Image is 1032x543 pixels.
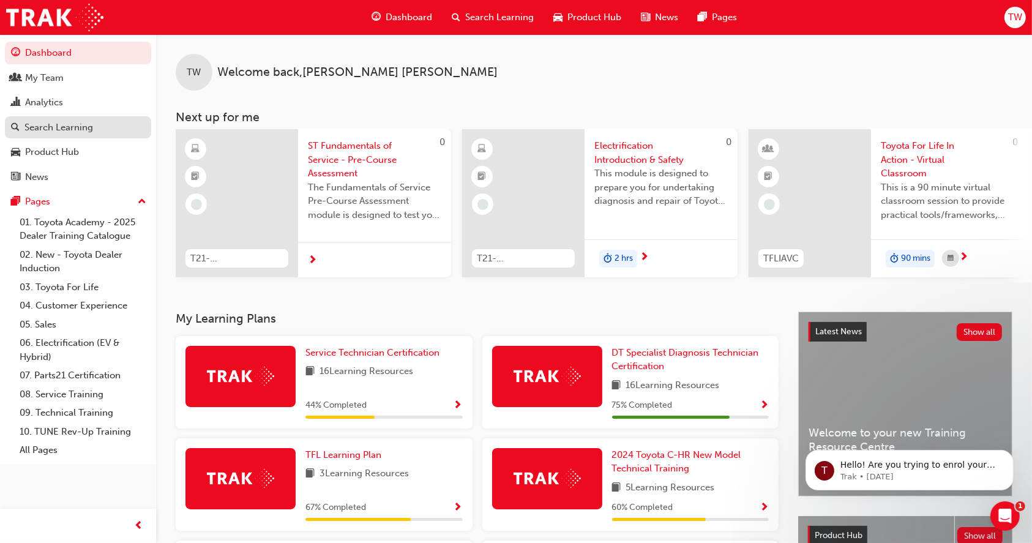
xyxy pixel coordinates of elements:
[787,424,1032,510] iframe: Intercom notifications message
[138,194,146,210] span: up-icon
[452,10,460,25] span: search-icon
[901,252,930,266] span: 90 mins
[11,122,20,133] span: search-icon
[881,181,1014,222] span: This is a 90 minute virtual classroom session to provide practical tools/frameworks, behaviours a...
[190,252,283,266] span: T21-STFOS_PRE_EXAM
[15,278,151,297] a: 03. Toyota For Life
[641,10,650,25] span: news-icon
[612,378,621,394] span: book-icon
[1008,10,1022,24] span: TW
[544,5,631,30] a: car-iconProduct Hub
[477,252,570,266] span: T21-FOD_HVIS_PREREQ
[15,366,151,385] a: 07. Parts21 Certification
[612,481,621,496] span: book-icon
[765,169,773,185] span: booktick-icon
[604,251,612,267] span: duration-icon
[308,181,441,222] span: The Fundamentals of Service Pre-Course Assessment module is designed to test your learning and un...
[454,503,463,514] span: Show Progress
[454,398,463,413] button: Show Progress
[957,323,1003,341] button: Show all
[1015,501,1025,511] span: 1
[612,346,769,373] a: DT Specialist Diagnosis Technician Certification
[15,422,151,441] a: 10. TUNE Rev-Up Training
[1012,137,1018,148] span: 0
[631,5,688,30] a: news-iconNews
[626,378,720,394] span: 16 Learning Resources
[655,10,678,24] span: News
[959,252,968,263] span: next-icon
[763,252,799,266] span: TFLIAVC
[760,398,769,413] button: Show Progress
[478,169,487,185] span: booktick-icon
[765,141,773,157] span: learningResourceType_INSTRUCTOR_LED-icon
[809,322,1002,342] a: Latest NewsShow all
[798,312,1012,496] a: Latest NewsShow allWelcome to your new Training Resource CentreRevolutionise the way you access a...
[24,121,93,135] div: Search Learning
[15,315,151,334] a: 05. Sales
[612,501,673,515] span: 60 % Completed
[305,364,315,380] span: book-icon
[514,367,581,386] img: Trak
[187,66,201,80] span: TW
[612,448,769,476] a: 2024 Toyota C-HR New Model Technical Training
[454,500,463,515] button: Show Progress
[890,251,899,267] span: duration-icon
[305,449,381,460] span: TFL Learning Plan
[11,197,20,208] span: pages-icon
[6,4,103,31] img: Trak
[815,326,862,337] span: Latest News
[760,503,769,514] span: Show Progress
[712,10,737,24] span: Pages
[612,347,759,372] span: DT Specialist Diagnosis Technician Certification
[5,190,151,213] button: Pages
[615,252,633,266] span: 2 hrs
[594,167,728,208] span: This module is designed to prepare you for undertaking diagnosis and repair of Toyota & Lexus Ele...
[217,66,498,80] span: Welcome back , [PERSON_NAME] [PERSON_NAME]
[207,367,274,386] img: Trak
[477,199,488,210] span: learningRecordVerb_NONE-icon
[881,139,1014,181] span: Toyota For Life In Action - Virtual Classroom
[15,441,151,460] a: All Pages
[11,172,20,183] span: news-icon
[11,147,20,158] span: car-icon
[135,519,144,534] span: prev-icon
[305,399,367,413] span: 44 % Completed
[514,469,581,488] img: Trak
[465,10,534,24] span: Search Learning
[442,5,544,30] a: search-iconSearch Learning
[11,73,20,84] span: people-icon
[612,449,741,474] span: 2024 Toyota C-HR New Model Technical Training
[640,252,649,263] span: next-icon
[749,129,1024,277] a: 0TFLIAVCToyota For Life In Action - Virtual ClassroomThis is a 90 minute virtual classroom sessio...
[15,245,151,278] a: 02. New - Toyota Dealer Induction
[1004,7,1026,28] button: TW
[688,5,747,30] a: pages-iconPages
[462,129,738,277] a: 0T21-FOD_HVIS_PREREQElectrification Introduction & SafetyThis module is designed to prepare you f...
[11,97,20,108] span: chart-icon
[726,137,731,148] span: 0
[372,10,381,25] span: guage-icon
[305,346,444,360] a: Service Technician Certification
[320,466,409,482] span: 3 Learning Resources
[478,141,487,157] span: learningResourceType_ELEARNING-icon
[439,137,445,148] span: 0
[5,116,151,139] a: Search Learning
[5,166,151,189] a: News
[305,466,315,482] span: book-icon
[764,199,775,210] span: learningRecordVerb_NONE-icon
[760,400,769,411] span: Show Progress
[15,213,151,245] a: 01. Toyota Academy - 2025 Dealer Training Catalogue
[25,95,63,110] div: Analytics
[305,501,366,515] span: 67 % Completed
[760,500,769,515] button: Show Progress
[612,399,673,413] span: 75 % Completed
[25,170,48,184] div: News
[308,255,317,266] span: next-icon
[207,469,274,488] img: Trak
[191,199,202,210] span: learningRecordVerb_NONE-icon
